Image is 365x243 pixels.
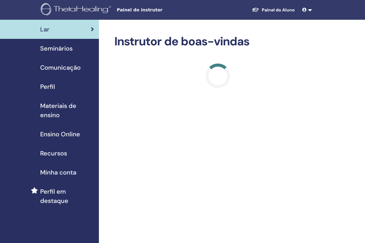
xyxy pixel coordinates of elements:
[40,149,67,158] span: Recursos
[41,3,113,17] img: logo.png
[40,168,76,177] span: Minha conta
[40,82,55,91] span: Perfil
[252,7,259,12] img: graduation-cap-white.svg
[117,7,210,13] span: Painel do instrutor
[40,63,81,72] span: Comunicação
[40,101,94,120] span: Materiais de ensino
[114,35,321,49] h2: Instrutor de boas-vindas
[247,4,300,16] a: Painel do Aluno
[40,44,73,53] span: Seminários
[40,130,80,139] span: Ensino Online
[40,25,49,34] span: Lar
[40,187,94,205] span: Perfil em destaque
